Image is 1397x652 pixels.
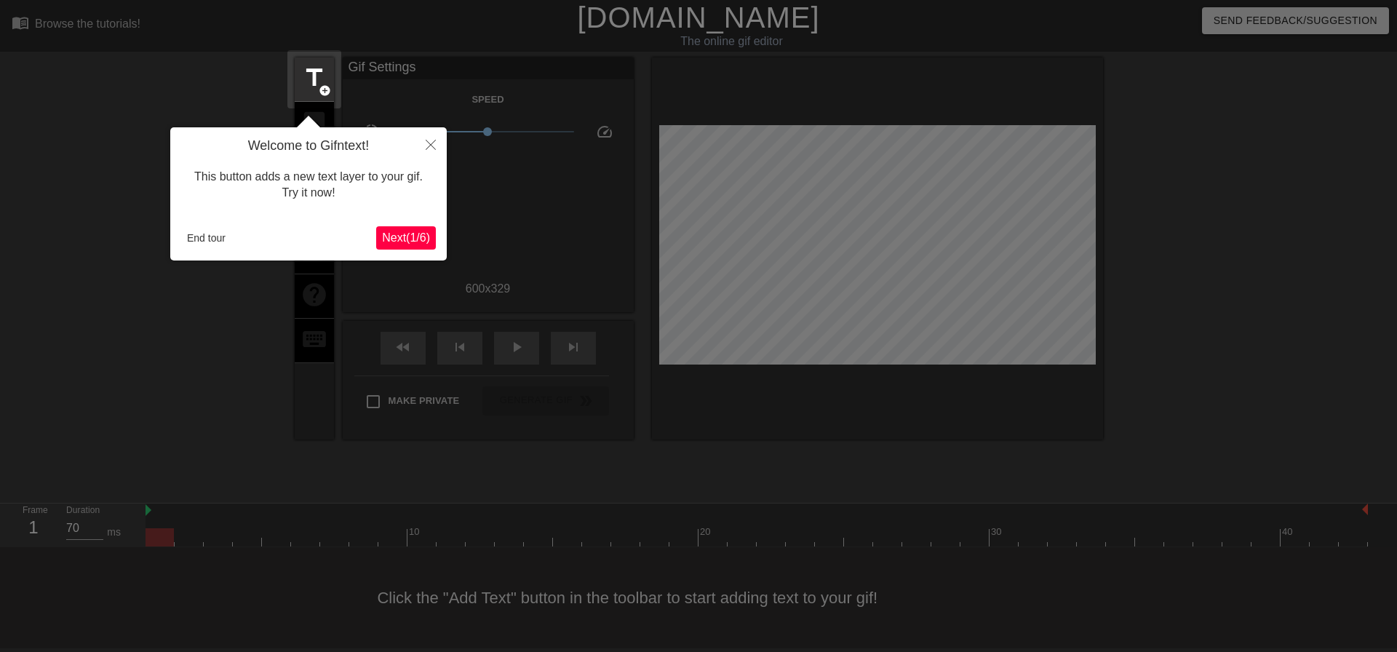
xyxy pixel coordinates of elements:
[181,138,436,154] h4: Welcome to Gifntext!
[382,231,430,244] span: Next ( 1 / 6 )
[181,154,436,216] div: This button adds a new text layer to your gif. Try it now!
[181,227,231,249] button: End tour
[376,226,436,250] button: Next
[415,127,447,161] button: Close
